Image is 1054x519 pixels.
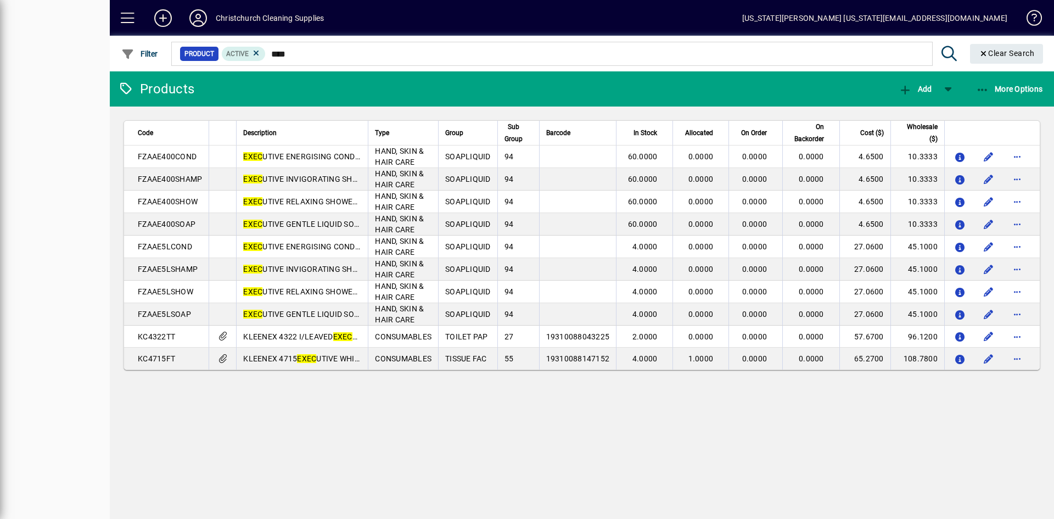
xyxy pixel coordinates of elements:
span: UTIVE ENERGISING CONDITIONER REFILL 5L [243,242,423,251]
span: 19310088147152 [546,354,610,363]
div: [US_STATE][PERSON_NAME] [US_STATE][EMAIL_ADDRESS][DOMAIN_NAME] [742,9,1007,27]
span: 60.0000 [628,175,658,183]
button: Clear [970,44,1044,64]
span: HAND, SKIN & HAIR CARE [375,169,424,189]
td: 10.3333 [890,213,944,236]
button: Edit [980,148,997,165]
em: EXEC [243,220,262,228]
button: Edit [980,193,997,210]
button: More options [1008,328,1026,345]
div: Type [375,127,431,139]
button: Filter [119,44,161,64]
span: 94 [504,220,514,228]
span: 60.0000 [628,220,658,228]
td: 27.0600 [839,281,890,303]
span: SOAPLIQUID [445,175,491,183]
span: 0.0000 [742,354,767,363]
td: 4.6500 [839,213,890,236]
span: 55 [504,354,514,363]
td: 45.1000 [890,236,944,258]
span: 0.0000 [688,175,714,183]
span: SOAPLIQUID [445,242,491,251]
em: EXEC [243,310,262,319]
div: Code [138,127,202,139]
span: UTIVE RELAXING SHOWER GEL REFILL 5L [243,287,412,296]
span: TOILET PAP [445,332,488,341]
span: 0.0000 [799,332,824,341]
em: EXEC [243,197,262,206]
div: In Stock [623,127,667,139]
span: On Backorder [789,121,824,145]
button: Add [145,8,181,28]
span: HAND, SKIN & HAIR CARE [375,304,424,324]
span: 0.0000 [688,242,714,251]
button: More options [1008,170,1026,188]
span: 0.0000 [742,197,767,206]
span: SOAPLIQUID [445,287,491,296]
span: 0.0000 [799,242,824,251]
span: 94 [504,175,514,183]
span: On Order [741,127,767,139]
span: KLEENEX 4322 I/LEAVED UTIVE SOFT WHITE 2 PLY T/TISSUE 250S X 36 [243,332,514,341]
span: 94 [504,287,514,296]
span: FZAAE5LSOAP [138,310,191,319]
span: HAND, SKIN & HAIR CARE [375,259,424,279]
span: 60.0000 [628,152,658,161]
span: More Options [976,85,1043,93]
span: 0.0000 [688,152,714,161]
div: Christchurch Cleaning Supplies [216,9,324,27]
span: 0.0000 [742,332,767,341]
span: 94 [504,152,514,161]
span: 0.0000 [799,265,824,274]
span: KC4322TT [138,332,175,341]
span: CONSUMABLES [375,354,431,363]
span: HAND, SKIN & HAIR CARE [375,192,424,211]
span: 0.0000 [742,220,767,228]
em: EXEC [243,242,262,251]
span: 60.0000 [628,197,658,206]
span: Barcode [546,127,570,139]
span: 4.0000 [632,310,658,319]
td: 27.0600 [839,303,890,326]
span: 1.0000 [688,354,714,363]
button: Edit [980,238,997,255]
button: Edit [980,215,997,233]
button: More options [1008,260,1026,278]
span: UTIVE INVIGORATING SHAMPOO REFILLABLE PUMP BOTTLE WALL MOUNTABLE 400ML [243,175,579,183]
em: EXEC [243,287,262,296]
td: 4.6500 [839,168,890,191]
span: SOAPLIQUID [445,220,491,228]
span: UTIVE GENTLE LIQUID SOAP REFILL 5L [243,310,402,319]
span: Product [184,48,214,59]
em: EXEC [333,332,352,341]
span: 4.0000 [632,287,658,296]
span: Group [445,127,463,139]
span: SOAPLIQUID [445,265,491,274]
span: FZAAE5LSHAMP [138,265,198,274]
div: Allocated [680,127,723,139]
mat-chip: Activation Status: Active [222,47,266,61]
span: 4.0000 [632,354,658,363]
span: TISSUE FAC [445,354,487,363]
span: SOAPLIQUID [445,310,491,319]
td: 45.1000 [890,303,944,326]
button: Edit [980,305,997,323]
span: 0.0000 [799,310,824,319]
span: 19310088043225 [546,332,610,341]
span: HAND, SKIN & HAIR CARE [375,237,424,256]
span: 0.0000 [742,152,767,161]
button: More options [1008,283,1026,300]
span: 0.0000 [742,175,767,183]
a: Knowledge Base [1018,2,1040,38]
span: 0.0000 [799,152,824,161]
span: UTIVE INVIGORATING SHAMPOO REFILL 5L [243,265,418,274]
span: FZAAE5LSHOW [138,287,193,296]
span: UTIVE ENERGISING CONDITIONER REFILLABLE PUMP BOTTLE WALL MOUNTABLE 400ML [243,152,583,161]
em: EXEC [243,265,262,274]
button: More options [1008,193,1026,210]
span: 0.0000 [688,197,714,206]
td: 4.6500 [839,191,890,213]
div: Group [445,127,491,139]
button: Edit [980,328,997,345]
span: 94 [504,242,514,251]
